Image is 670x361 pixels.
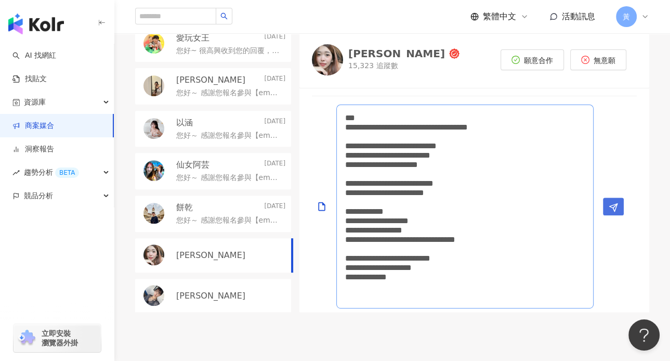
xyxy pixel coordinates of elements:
[176,74,245,86] p: [PERSON_NAME]
[176,290,245,302] p: [PERSON_NAME]
[143,285,164,306] img: KOL Avatar
[143,160,164,181] img: KOL Avatar
[317,194,327,218] button: Add a file
[594,56,615,65] span: 無意願
[176,46,281,56] p: 您好~ 很高興收到您的回覆，方便先確認合作稿酬的部分是照我們的報價進行合作嗎？謝謝您！
[24,184,53,208] span: 競品分析
[143,33,164,54] img: KOL Avatar
[176,117,193,128] p: 以涵
[501,49,564,70] button: 願意合作
[264,159,285,171] p: [DATE]
[143,244,164,265] img: KOL Avatar
[12,121,54,131] a: 商案媒合
[12,50,56,61] a: searchAI 找網紅
[176,250,245,261] p: [PERSON_NAME]
[312,44,343,75] img: KOL Avatar
[264,117,285,128] p: [DATE]
[17,330,37,346] img: chrome extension
[264,32,285,44] p: [DATE]
[24,161,79,184] span: 趨勢分析
[14,324,101,352] a: chrome extension立即安裝 瀏覽器外掛
[176,159,209,171] p: 仙女阿芸
[176,202,193,213] p: 餅乾
[220,12,228,20] span: search
[176,173,281,183] p: 您好～ 感謝您報名參與【emo 食研所 × 桑心實驗室 emoLab】體驗計畫 ☕🌵 這是一場結合「沙漠露營風格 × 情緒風味實驗」的美味旅程， 從主餐、燉飯、甜點到特調咖啡，每一道料理與每一處...
[570,49,626,70] button: 無意願
[348,61,459,71] p: 15,323 追蹤數
[312,44,459,75] a: KOL Avatar[PERSON_NAME]15,323 追蹤數
[55,167,79,178] div: BETA
[628,319,660,351] iframe: Help Scout Beacon - Open
[483,11,516,22] span: 繁體中文
[42,329,78,347] span: 立即安裝 瀏覽器外掛
[176,131,281,141] p: 您好～ 感謝您報名參與【emo 食研所 × 桑心實驗室 emoLab】體驗計畫 ☕🌵 這是一場結合「沙漠露營風格 × 情緒風味實驗」的美味旅程， 從主餐、燉飯、甜點到特調咖啡，每一道料理與每一處...
[176,215,281,226] p: 您好～ 感謝您報名參與【emo 食研所 × 桑心實驗室 emoLab】體驗計畫 ☕🌵 這是一場結合 沙漠露營風格 × 情緒風味實驗 的美味旅程， 從 主餐、燉飯、甜點、特調咖啡 到空間光影，每一...
[511,56,520,64] span: check-circle
[143,75,164,96] img: KOL Avatar
[143,203,164,224] img: KOL Avatar
[623,11,630,22] span: 黃
[264,202,285,213] p: [DATE]
[12,169,20,176] span: rise
[524,56,553,65] span: 願意合作
[12,144,54,154] a: 洞察報告
[264,74,285,86] p: [DATE]
[143,118,164,139] img: KOL Avatar
[348,48,445,59] div: [PERSON_NAME]
[176,32,209,44] p: 愛玩女王
[8,14,64,34] img: logo
[12,74,47,84] a: 找貼文
[562,11,595,21] span: 活動訊息
[581,56,589,64] span: close-circle
[24,91,46,114] span: 資源庫
[603,198,624,215] button: Send
[176,88,281,98] p: 您好～ 感謝您報名參與【emo 食研所 × 桑心實驗室 emoLab】體驗計畫 ☕🌵 這是一場結合「沙漠露營風格 × 情緒風味實驗」的美味旅程， 從主餐、燉飯、甜點到特調咖啡，每一道料理與每一處...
